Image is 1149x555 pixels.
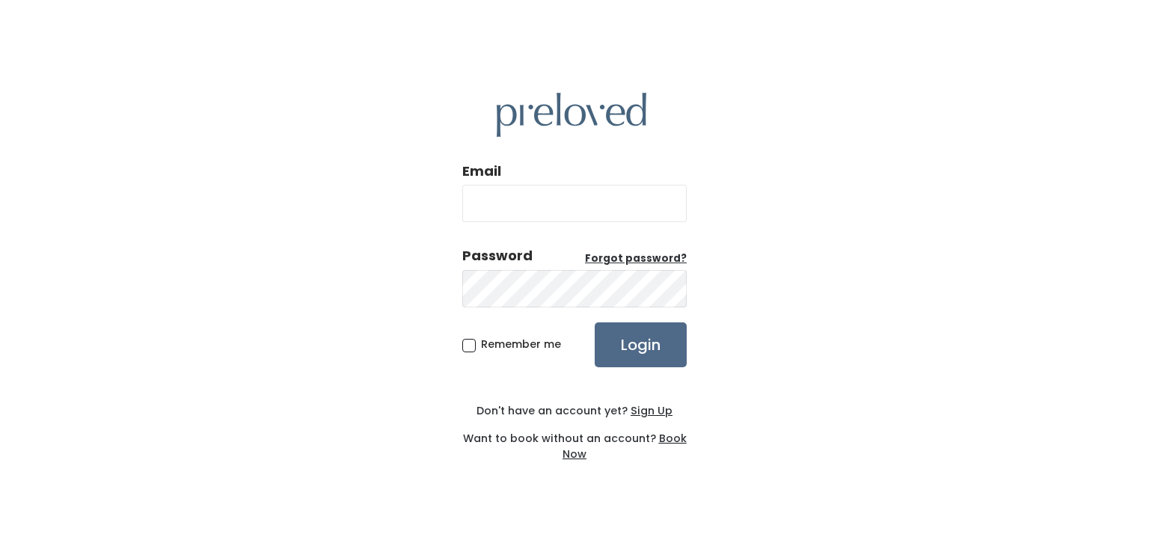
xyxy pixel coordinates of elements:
[481,337,561,352] span: Remember me
[497,93,646,137] img: preloved logo
[563,431,687,462] a: Book Now
[585,251,687,266] a: Forgot password?
[462,246,533,266] div: Password
[462,419,687,462] div: Want to book without an account?
[462,403,687,419] div: Don't have an account yet?
[462,162,501,181] label: Email
[631,403,672,418] u: Sign Up
[595,322,687,367] input: Login
[628,403,672,418] a: Sign Up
